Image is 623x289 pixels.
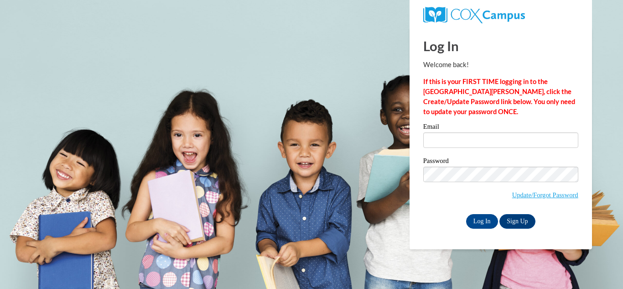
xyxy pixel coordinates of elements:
[499,214,535,229] a: Sign Up
[512,191,578,199] a: Update/Forgot Password
[423,123,578,132] label: Email
[423,37,578,55] h1: Log In
[423,158,578,167] label: Password
[423,7,525,23] img: COX Campus
[423,78,575,116] strong: If this is your FIRST TIME logging in to the [GEOGRAPHIC_DATA][PERSON_NAME], click the Create/Upd...
[423,60,578,70] p: Welcome back!
[423,11,525,18] a: COX Campus
[466,214,498,229] input: Log In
